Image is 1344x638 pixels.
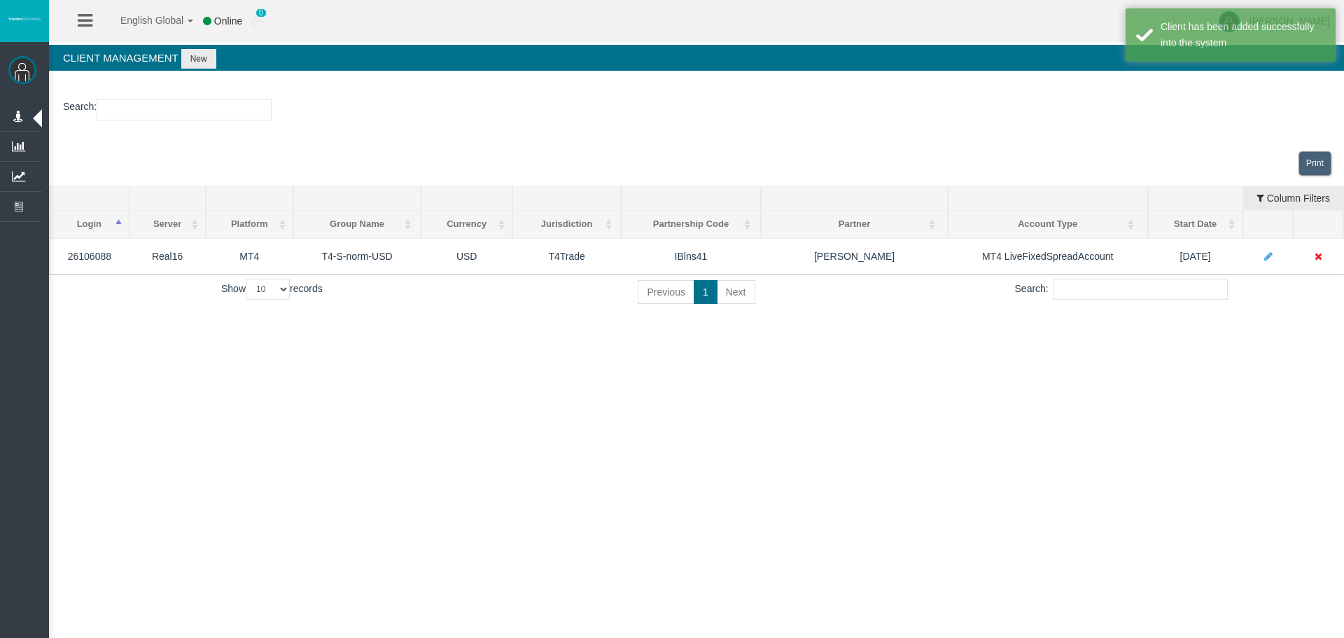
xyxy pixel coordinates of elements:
th: Account Type: activate to sort column ascending [948,211,1148,239]
button: New [181,49,216,69]
td: [PERSON_NAME] [761,238,948,274]
span: Column Filters [1267,182,1330,204]
td: MT4 LiveFixedSpreadAccount [948,238,1148,274]
a: 1 [694,280,717,304]
th: Server: activate to sort column ascending [129,211,206,239]
button: Column Filters [1244,186,1343,210]
th: Jurisdiction: activate to sort column ascending [512,211,620,239]
span: Print [1306,158,1324,168]
th: Login: activate to sort column descending [50,211,129,239]
span: Online [214,15,242,27]
td: USD [421,238,513,274]
td: MT4 [206,238,294,274]
th: Partnership Code: activate to sort column ascending [621,211,761,239]
a: View print view [1298,151,1331,176]
td: IBlns41 [621,238,761,274]
img: user_small.png [252,15,263,29]
span: Client Management [63,52,178,64]
input: Search: [1053,279,1228,300]
img: logo.svg [7,16,42,22]
label: Search: [1015,279,1228,300]
th: Group Name: activate to sort column ascending [293,211,421,239]
td: Real16 [129,238,206,274]
a: Previous [638,280,694,304]
th: Platform: activate to sort column ascending [206,211,294,239]
span: English Global [102,15,183,26]
th: Start Date: activate to sort column ascending [1148,211,1243,239]
a: Next [717,280,755,304]
label: Show records [221,279,323,300]
th: Currency: activate to sort column ascending [421,211,513,239]
i: Move client to direct [1315,251,1322,261]
select: Showrecords [246,279,290,300]
td: T4-S-norm-USD [293,238,421,274]
th: Partner: activate to sort column ascending [761,211,948,239]
td: T4Trade [512,238,620,274]
span: 0 [255,8,267,18]
label: Search [63,99,94,115]
td: [DATE] [1148,238,1243,274]
p: : [63,99,1330,120]
div: Client has been added successfully into the system [1161,19,1325,51]
td: 26106088 [50,238,129,274]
